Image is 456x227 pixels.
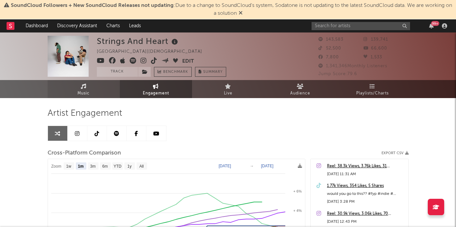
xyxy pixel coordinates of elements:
span: Dismiss [239,11,243,16]
span: 66,600 [363,46,387,51]
div: would you go to this?? #fyp #indie #[DEMOGRAPHIC_DATA] #fyp [327,190,405,198]
span: Benchmark [163,68,188,76]
text: 3m [90,164,96,169]
span: 7,800 [318,55,339,59]
div: [DATE] 3:28 PM [327,198,405,206]
button: Summary [195,67,226,77]
a: Live [192,80,264,98]
a: Audience [264,80,337,98]
span: Cross-Platform Comparison [48,149,121,157]
span: Summary [203,70,223,74]
input: Search for artists [312,22,410,30]
text: Zoom [51,164,61,169]
span: : Due to a change to SoundCloud's system, Sodatone is not updating to the latest SoundCloud data.... [11,3,452,16]
a: Benchmark [154,67,192,77]
a: Charts [102,19,124,32]
span: 52,500 [318,46,341,51]
text: 1y [127,164,132,169]
div: Strings And Heart [97,36,180,47]
text: + 6% [293,189,302,193]
span: 1,341,346 Monthly Listeners [318,64,387,68]
a: Music [48,80,120,98]
text: YTD [113,164,121,169]
span: 139,741 [363,37,388,42]
text: All [139,164,143,169]
button: Edit [182,57,194,66]
span: Engagement [143,90,169,97]
text: + 4% [293,209,302,213]
span: Jump Score: 79.6 [318,72,357,76]
text: [DATE] [219,164,231,168]
a: Playlists/Charts [337,80,409,98]
span: Artist Engagement [48,110,122,117]
a: Reel: 38.3k Views, 3.76k Likes, 31 Comments [327,162,405,170]
a: Reel: 30.9k Views, 3.06k Likes, 70 Comments [327,210,405,218]
span: Audience [290,90,310,97]
text: 1w [66,164,71,169]
div: [GEOGRAPHIC_DATA] | [DEMOGRAPHIC_DATA] [97,48,210,56]
a: Leads [124,19,145,32]
button: Export CSV [381,151,409,155]
text: 6m [102,164,108,169]
a: Dashboard [21,19,53,32]
a: Discovery Assistant [53,19,102,32]
button: Track [97,67,138,77]
span: 1,533 [363,55,382,59]
div: 99 + [431,21,439,26]
text: → [250,164,254,168]
text: [DATE] [261,164,273,168]
button: 99+ [429,23,434,29]
span: Live [224,90,232,97]
text: 1m [78,164,83,169]
a: 1.77k Views, 354 Likes, 5 Shares [327,182,405,190]
span: Music [77,90,90,97]
div: [DATE] 11:31 AM [327,170,405,178]
span: SoundCloud Followers + New SoundCloud Releases not updating [11,3,174,8]
span: Playlists/Charts [356,90,389,97]
span: 143,583 [318,37,343,42]
div: [DATE] 12:43 PM [327,218,405,226]
a: Engagement [120,80,192,98]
